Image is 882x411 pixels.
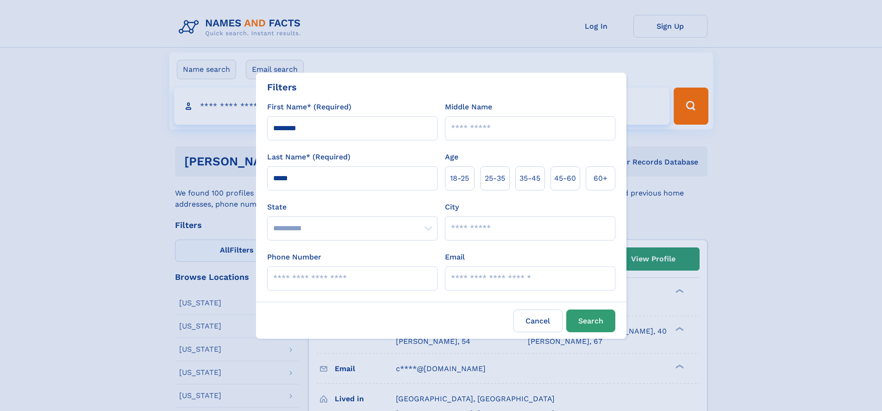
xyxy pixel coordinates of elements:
[445,202,459,213] label: City
[566,310,615,332] button: Search
[485,173,505,184] span: 25‑35
[267,252,321,263] label: Phone Number
[450,173,469,184] span: 18‑25
[267,202,438,213] label: State
[445,252,465,263] label: Email
[267,152,350,163] label: Last Name* (Required)
[445,152,458,163] label: Age
[554,173,576,184] span: 45‑60
[445,101,492,113] label: Middle Name
[519,173,540,184] span: 35‑45
[267,101,351,113] label: First Name* (Required)
[267,80,297,94] div: Filters
[594,173,607,184] span: 60+
[513,310,563,332] label: Cancel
